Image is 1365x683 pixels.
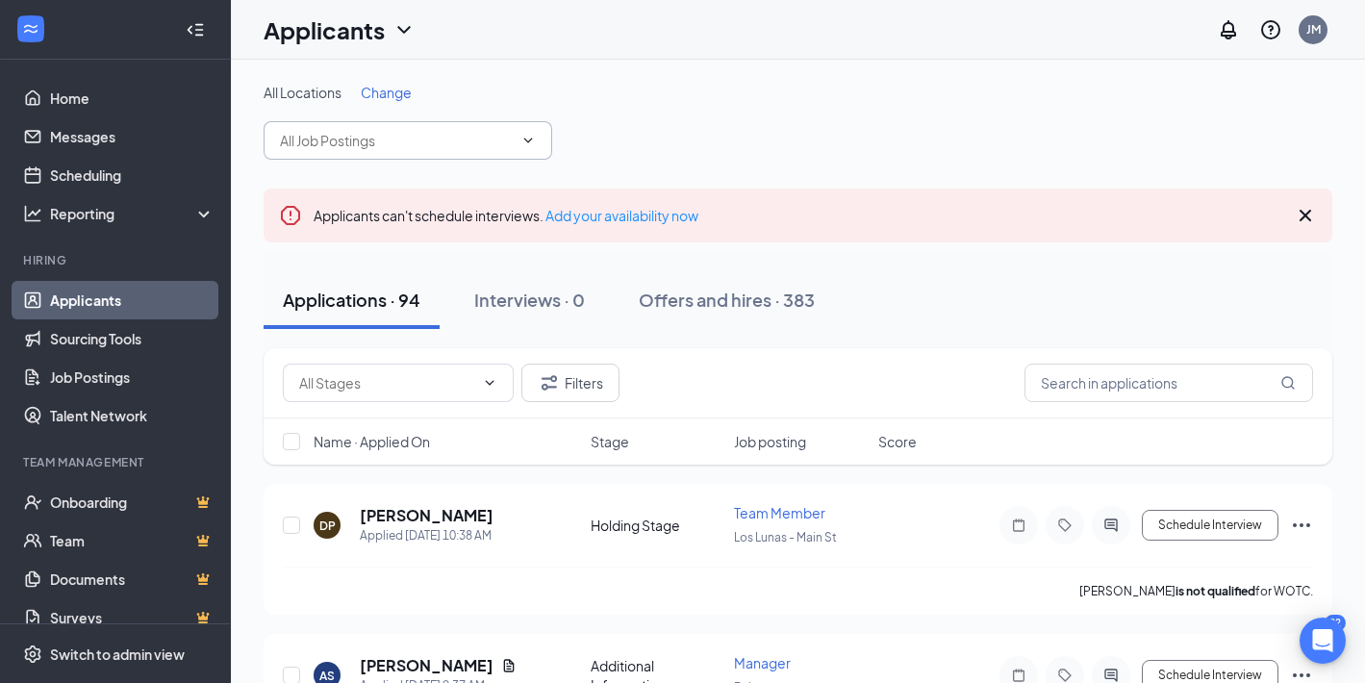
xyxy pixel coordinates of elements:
[23,645,42,664] svg: Settings
[299,372,474,393] input: All Stages
[264,13,385,46] h1: Applicants
[50,156,215,194] a: Scheduling
[1306,21,1321,38] div: JM
[591,432,629,451] span: Stage
[50,319,215,358] a: Sourcing Tools
[279,204,302,227] svg: Error
[1217,18,1240,41] svg: Notifications
[1290,514,1313,537] svg: Ellipses
[1142,510,1278,541] button: Schedule Interview
[392,18,416,41] svg: ChevronDown
[23,204,42,223] svg: Analysis
[734,530,837,544] span: Los Lunas - Main St
[734,654,791,671] span: Manager
[50,396,215,435] a: Talent Network
[1007,518,1030,533] svg: Note
[50,204,215,223] div: Reporting
[50,483,215,521] a: OnboardingCrown
[360,655,493,676] h5: [PERSON_NAME]
[1294,204,1317,227] svg: Cross
[50,281,215,319] a: Applicants
[1259,18,1282,41] svg: QuestionInfo
[1100,668,1123,683] svg: ActiveChat
[186,20,205,39] svg: Collapse
[1079,583,1313,599] p: [PERSON_NAME] for WOTC.
[50,560,215,598] a: DocumentsCrown
[50,645,185,664] div: Switch to admin view
[314,207,698,224] span: Applicants can't schedule interviews.
[280,130,513,151] input: All Job Postings
[50,117,215,156] a: Messages
[591,516,723,535] div: Holding Stage
[50,521,215,560] a: TeamCrown
[734,432,806,451] span: Job posting
[482,375,497,391] svg: ChevronDown
[1300,618,1346,664] div: Open Intercom Messenger
[319,518,336,534] div: DP
[314,432,430,451] span: Name · Applied On
[50,358,215,396] a: Job Postings
[1175,584,1255,598] b: is not qualified
[23,454,211,470] div: Team Management
[878,432,917,451] span: Score
[1024,364,1313,402] input: Search in applications
[21,19,40,38] svg: WorkstreamLogo
[1007,668,1030,683] svg: Note
[639,288,815,312] div: Offers and hires · 383
[1280,375,1296,391] svg: MagnifyingGlass
[360,526,493,545] div: Applied [DATE] 10:38 AM
[1325,615,1346,631] div: 22
[50,598,215,637] a: SurveysCrown
[264,84,341,101] span: All Locations
[361,84,412,101] span: Change
[50,79,215,117] a: Home
[521,364,619,402] button: Filter Filters
[23,252,211,268] div: Hiring
[545,207,698,224] a: Add your availability now
[1100,518,1123,533] svg: ActiveChat
[474,288,585,312] div: Interviews · 0
[283,288,420,312] div: Applications · 94
[1053,518,1076,533] svg: Tag
[1053,668,1076,683] svg: Tag
[360,505,493,526] h5: [PERSON_NAME]
[501,658,517,673] svg: Document
[520,133,536,148] svg: ChevronDown
[538,371,561,394] svg: Filter
[734,504,825,521] span: Team Member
